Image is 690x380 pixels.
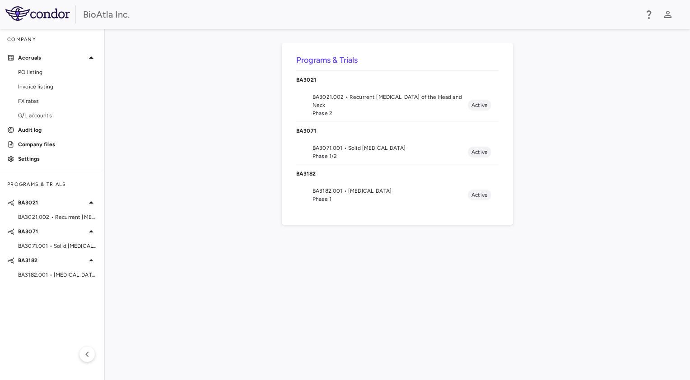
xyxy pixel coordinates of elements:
div: BA3021 [296,70,499,89]
li: BA3071.001 • Solid [MEDICAL_DATA]Phase 1/2Active [296,140,499,164]
span: FX rates [18,97,97,105]
p: BA3182 [18,256,86,264]
li: BA3021.002 • Recurrent [MEDICAL_DATA] of the Head and NeckPhase 2Active [296,89,499,121]
span: BA3021.002 • Recurrent [MEDICAL_DATA] of the Head and Neck [18,213,97,221]
span: BA3021.002 • Recurrent [MEDICAL_DATA] of the Head and Neck [312,93,468,109]
p: Company files [18,140,97,148]
div: BA3182 [296,164,499,183]
span: BA3071.001 • Solid [MEDICAL_DATA] [18,242,97,250]
span: Phase 2 [312,109,468,117]
span: BA3182.001 • [MEDICAL_DATA] [18,271,97,279]
div: BioAtla Inc. [83,8,638,21]
p: BA3182 [296,170,499,178]
span: BA3071.001 • Solid [MEDICAL_DATA] [312,144,468,152]
h6: Programs & Trials [296,54,499,66]
span: BA3182.001 • [MEDICAL_DATA] [312,187,468,195]
p: BA3021 [18,199,86,207]
p: BA3021 [296,76,499,84]
p: Settings [18,155,97,163]
p: BA3071 [18,227,86,236]
span: Phase 1/2 [312,152,468,160]
span: Phase 1 [312,195,468,203]
img: logo-full-BYUhSk78.svg [5,6,70,21]
span: PO listing [18,68,97,76]
p: BA3071 [296,127,499,135]
span: Active [468,148,491,156]
div: BA3071 [296,121,499,140]
span: Active [468,101,491,109]
li: BA3182.001 • [MEDICAL_DATA]Phase 1Active [296,183,499,207]
span: Invoice listing [18,83,97,91]
p: Audit log [18,126,97,134]
p: Accruals [18,54,86,62]
span: G/L accounts [18,111,97,120]
span: Active [468,191,491,199]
